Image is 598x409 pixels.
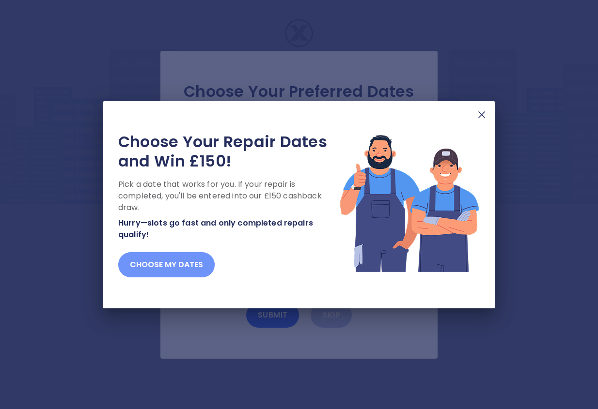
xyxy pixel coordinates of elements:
[339,132,480,273] img: Lottery
[476,109,488,121] img: X Mark
[118,217,339,241] p: Hurry—slots go fast and only completed repairs qualify!
[118,132,339,171] h2: Choose Your Repair Dates and Win £150!
[118,252,215,277] button: Choose my dates
[118,179,339,213] p: Pick a date that works for you. If your repair is completed, you'll be entered into our £150 cash...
